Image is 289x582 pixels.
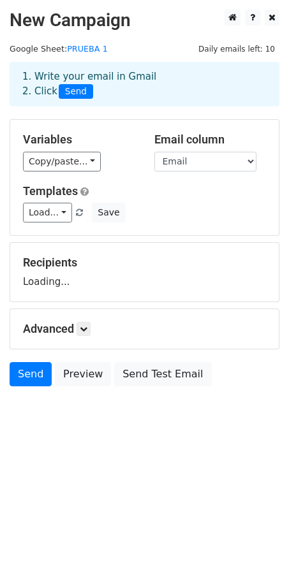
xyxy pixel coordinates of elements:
[59,84,93,99] span: Send
[10,362,52,386] a: Send
[114,362,211,386] a: Send Test Email
[23,184,78,198] a: Templates
[92,203,125,222] button: Save
[23,203,72,222] a: Load...
[10,10,279,31] h2: New Campaign
[23,152,101,171] a: Copy/paste...
[23,256,266,270] h5: Recipients
[23,322,266,336] h5: Advanced
[23,256,266,289] div: Loading...
[67,44,108,54] a: PRUEBA 1
[194,42,279,56] span: Daily emails left: 10
[154,133,267,147] h5: Email column
[13,69,276,99] div: 1. Write your email in Gmail 2. Click
[55,362,111,386] a: Preview
[23,133,135,147] h5: Variables
[10,44,108,54] small: Google Sheet:
[194,44,279,54] a: Daily emails left: 10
